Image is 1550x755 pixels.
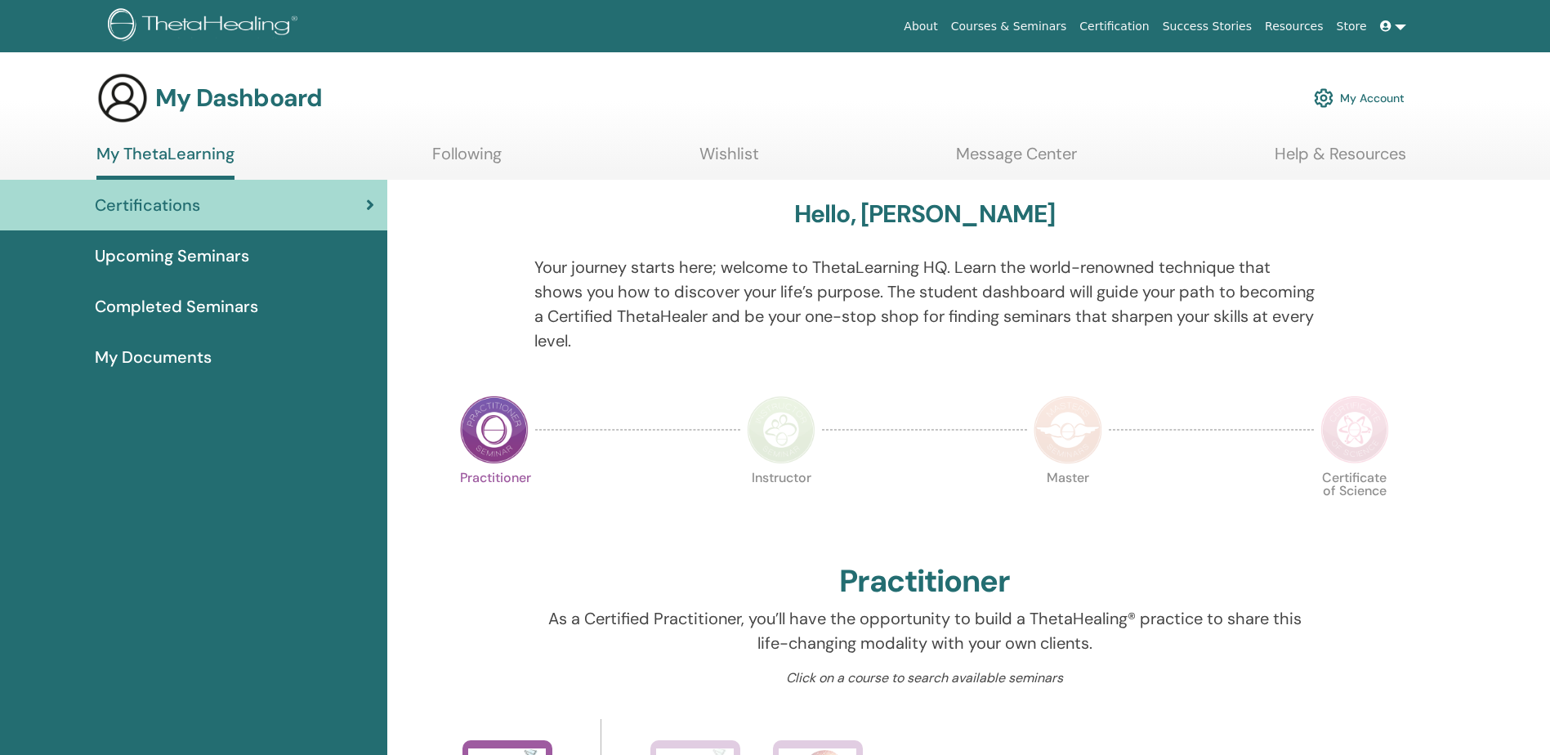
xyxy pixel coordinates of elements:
[945,11,1074,42] a: Courses & Seminars
[534,668,1315,688] p: Click on a course to search available seminars
[95,294,258,319] span: Completed Seminars
[1156,11,1258,42] a: Success Stories
[897,11,944,42] a: About
[108,8,303,45] img: logo.png
[1034,395,1102,464] img: Master
[155,83,322,113] h3: My Dashboard
[1314,84,1333,112] img: cog.svg
[1320,471,1389,540] p: Certificate of Science
[699,144,759,176] a: Wishlist
[460,471,529,540] p: Practitioner
[1330,11,1374,42] a: Store
[96,144,235,180] a: My ThetaLearning
[1034,471,1102,540] p: Master
[1073,11,1155,42] a: Certification
[534,255,1315,353] p: Your journey starts here; welcome to ThetaLearning HQ. Learn the world-renowned technique that sh...
[95,345,212,369] span: My Documents
[747,395,815,464] img: Instructor
[1258,11,1330,42] a: Resources
[95,243,249,268] span: Upcoming Seminars
[839,563,1010,601] h2: Practitioner
[1320,395,1389,464] img: Certificate of Science
[794,199,1056,229] h3: Hello, [PERSON_NAME]
[956,144,1077,176] a: Message Center
[747,471,815,540] p: Instructor
[96,72,149,124] img: generic-user-icon.jpg
[432,144,502,176] a: Following
[95,193,200,217] span: Certifications
[460,395,529,464] img: Practitioner
[534,606,1315,655] p: As a Certified Practitioner, you’ll have the opportunity to build a ThetaHealing® practice to sha...
[1275,144,1406,176] a: Help & Resources
[1314,80,1405,116] a: My Account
